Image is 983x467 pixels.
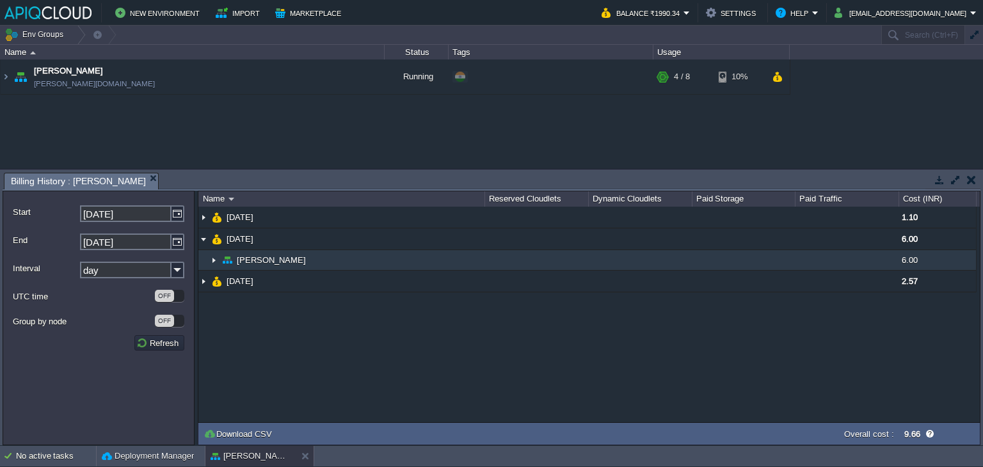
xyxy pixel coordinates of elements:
[155,315,174,327] div: OFF
[209,250,219,270] img: AMDAwAAAACH5BAEAAAAALAAAAAABAAEAAAICRAEAOw==
[228,198,234,201] img: AMDAwAAAACH5BAEAAAAALAAAAAABAAEAAAICRAEAOw==
[225,233,255,244] a: [DATE]
[236,255,308,265] a: [PERSON_NAME]
[200,191,484,207] div: Name
[136,337,182,349] button: Refresh
[4,6,92,19] img: APIQCloud
[486,191,588,207] div: Reserved Cloudlets
[693,191,795,207] div: Paid Storage
[16,446,96,466] div: No active tasks
[385,45,448,59] div: Status
[13,233,79,247] label: End
[198,271,209,292] img: AMDAwAAAACH5BAEAAAAALAAAAAABAAEAAAICRAEAOw==
[34,77,155,90] a: [PERSON_NAME][DOMAIN_NAME]
[902,234,918,244] span: 6.00
[674,59,690,94] div: 4 / 8
[1,45,384,59] div: Name
[844,429,894,439] label: Overall cost :
[13,290,154,303] label: UTC time
[602,5,683,20] button: Balance ₹1990.34
[212,271,222,292] img: AMDAwAAAACH5BAEAAAAALAAAAAABAAEAAAICRAEAOw==
[385,59,449,94] div: Running
[211,450,291,463] button: [PERSON_NAME]
[449,45,653,59] div: Tags
[719,59,760,94] div: 10%
[902,212,918,222] span: 1.10
[204,428,276,439] button: Download CSV
[34,65,103,77] a: [PERSON_NAME]
[1,59,11,94] img: AMDAwAAAACH5BAEAAAAALAAAAAABAAEAAAICRAEAOw==
[222,250,232,270] img: AMDAwAAAACH5BAEAAAAALAAAAAABAAEAAAICRAEAOw==
[216,5,264,20] button: Import
[902,276,918,286] span: 2.57
[225,212,255,223] a: [DATE]
[225,276,255,287] a: [DATE]
[13,262,79,275] label: Interval
[275,5,345,20] button: Marketplace
[115,5,204,20] button: New Environment
[796,191,899,207] div: Paid Traffic
[155,290,174,302] div: OFF
[212,228,222,249] img: AMDAwAAAACH5BAEAAAAALAAAAAABAAEAAAICRAEAOw==
[12,59,29,94] img: AMDAwAAAACH5BAEAAAAALAAAAAABAAEAAAICRAEAOw==
[589,191,692,207] div: Dynamic Cloudlets
[102,450,194,463] button: Deployment Manager
[706,5,760,20] button: Settings
[902,255,918,265] span: 6.00
[776,5,812,20] button: Help
[11,173,146,189] span: Billing History : [PERSON_NAME]
[212,207,222,228] img: AMDAwAAAACH5BAEAAAAALAAAAAABAAEAAAICRAEAOw==
[198,228,209,249] img: AMDAwAAAACH5BAEAAAAALAAAAAABAAEAAAICRAEAOw==
[30,51,36,54] img: AMDAwAAAACH5BAEAAAAALAAAAAABAAEAAAICRAEAOw==
[198,207,209,228] img: AMDAwAAAACH5BAEAAAAALAAAAAABAAEAAAICRAEAOw==
[835,5,970,20] button: [EMAIL_ADDRESS][DOMAIN_NAME]
[904,429,920,439] label: 9.66
[13,205,79,219] label: Start
[4,26,68,44] button: Env Groups
[900,191,976,207] div: Cost (INR)
[13,315,154,328] label: Group by node
[654,45,789,59] div: Usage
